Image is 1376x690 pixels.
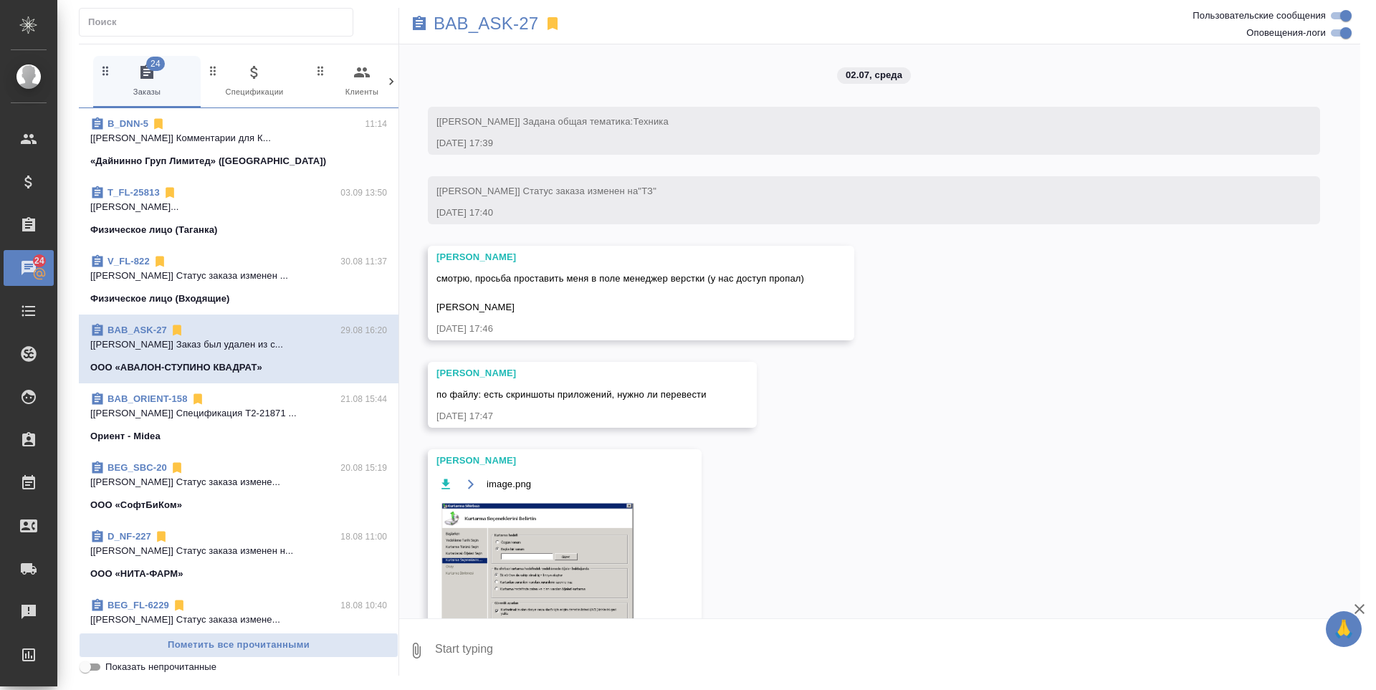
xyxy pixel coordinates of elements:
button: Open [462,475,479,493]
p: [[PERSON_NAME]] Комментарии для К... [90,131,387,145]
span: Клиенты [314,64,410,99]
span: "ТЗ" [638,186,656,196]
div: T_FL-2581303.09 13:50[[PERSON_NAME]...Физическое лицо (Таганка) [79,177,398,246]
p: ООО «НИТА-ФАРМ» [90,567,183,581]
p: 20.08 15:19 [340,461,387,475]
img: image.png [436,500,651,672]
div: [DATE] 17:40 [436,206,1270,220]
p: 21.08 15:44 [340,392,387,406]
p: Физическое лицо (Таганка) [90,223,218,237]
p: 30.08 11:37 [340,254,387,269]
span: по файлу: есть скриншоты приложений, нужно ли перевести [436,389,707,400]
p: 29.08 16:20 [340,323,387,337]
span: 🙏 [1332,614,1356,644]
span: Пометить все прочитанными [87,637,391,653]
div: BEG_FL-622918.08 10:40[[PERSON_NAME]] Статус заказа измене...Физическое лицо (Беговая) [79,590,398,658]
p: ООО «СофтБиКом» [90,498,182,512]
p: [[PERSON_NAME]] Заказ был удален из с... [90,337,387,352]
svg: Зажми и перетащи, чтобы поменять порядок вкладок [314,64,328,77]
div: BEG_SBC-2020.08 15:19[[PERSON_NAME]] Статус заказа измене...ООО «СофтБиКом» [79,452,398,521]
a: B_DNN-5 [107,118,148,129]
a: T_FL-25813 [107,187,160,198]
button: 🙏 [1326,611,1362,647]
span: [[PERSON_NAME]] Задана общая тематика: [436,116,669,127]
div: D_NF-22718.08 11:00[[PERSON_NAME]] Статус заказа изменен н...ООО «НИТА-ФАРМ» [79,521,398,590]
a: D_NF-227 [107,531,151,542]
a: V_FL-822 [107,256,150,267]
p: 02.07, среда [846,68,902,82]
svg: Отписаться [172,598,186,613]
div: [PERSON_NAME] [436,250,804,264]
span: 24 [146,57,165,71]
span: смотрю, просьба проставить меня в поле менеджер верстки (у нас доступ пропал) [PERSON_NAME] [436,273,804,312]
button: Download [436,475,454,493]
a: BAB_ASK-27 [434,16,538,31]
svg: Отписаться [154,530,168,544]
p: 03.09 13:50 [340,186,387,200]
span: image.png [487,477,531,492]
p: [[PERSON_NAME]] Статус заказа измене... [90,475,387,489]
div: BAB_ORIENT-15821.08 15:44[[PERSON_NAME]] Спецификация Т2-21871 ...Ориент - Midea [79,383,398,452]
span: Оповещения-логи [1246,26,1326,40]
p: 18.08 10:40 [340,598,387,613]
p: Физическое лицо (Входящие) [90,292,230,306]
a: BAB_ASK-27 [107,325,167,335]
svg: Отписаться [170,323,184,337]
p: ООО «АВАЛОН-СТУПИНО КВАДРАТ» [90,360,262,375]
span: Спецификации [206,64,302,99]
span: [[PERSON_NAME]] Статус заказа изменен на [436,186,656,196]
div: [PERSON_NAME] [436,366,707,380]
a: 24 [4,250,54,286]
p: [[PERSON_NAME]] Статус заказа измене... [90,613,387,627]
span: Пользовательские сообщения [1193,9,1326,23]
div: [DATE] 17:46 [436,322,804,336]
a: BAB_ORIENT-158 [107,393,188,404]
p: 11:14 [365,117,387,131]
div: [DATE] 17:47 [436,409,707,423]
button: Пометить все прочитанными [79,633,398,658]
div: [DATE] 17:39 [436,136,1270,150]
div: V_FL-82230.08 11:37[[PERSON_NAME]] Статус заказа изменен ...Физическое лицо (Входящие) [79,246,398,315]
p: Ориент - Midea [90,429,161,444]
svg: Зажми и перетащи, чтобы поменять порядок вкладок [206,64,220,77]
svg: Зажми и перетащи, чтобы поменять порядок вкладок [99,64,113,77]
span: Заказы [99,64,195,99]
p: [[PERSON_NAME]... [90,200,387,214]
p: [[PERSON_NAME]] Статус заказа изменен ... [90,269,387,283]
p: «Дайнинно Груп Лимитед» ([GEOGRAPHIC_DATA]) [90,154,326,168]
span: Техника [633,116,669,127]
span: 24 [26,254,53,268]
a: BEG_SBC-20 [107,462,167,473]
a: BEG_FL-6229 [107,600,169,610]
div: BAB_ASK-2729.08 16:20[[PERSON_NAME]] Заказ был удален из с...ООО «АВАЛОН-СТУПИНО КВАДРАТ» [79,315,398,383]
input: Поиск [88,12,353,32]
p: [[PERSON_NAME]] Статус заказа изменен н... [90,544,387,558]
svg: Отписаться [151,117,166,131]
div: [PERSON_NAME] [436,454,651,468]
div: B_DNN-511:14[[PERSON_NAME]] Комментарии для К...«Дайнинно Груп Лимитед» ([GEOGRAPHIC_DATA]) [79,108,398,177]
svg: Отписаться [170,461,184,475]
span: Показать непрочитанные [105,660,216,674]
p: [[PERSON_NAME]] Спецификация Т2-21871 ... [90,406,387,421]
p: 18.08 11:00 [340,530,387,544]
